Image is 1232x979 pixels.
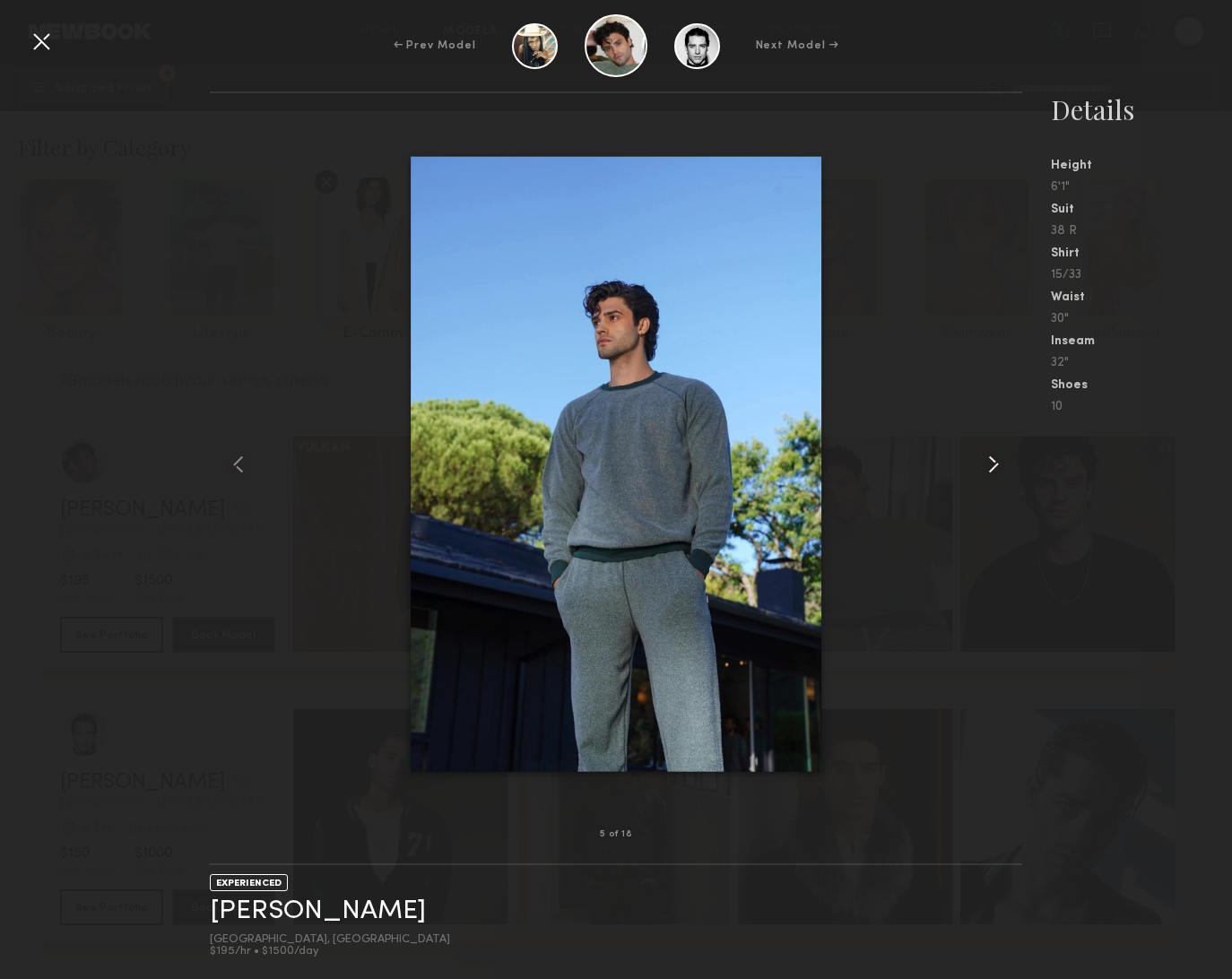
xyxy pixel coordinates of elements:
div: 6'1" [1051,181,1232,194]
div: [GEOGRAPHIC_DATA], [GEOGRAPHIC_DATA] [210,934,450,946]
div: Next Model → [756,38,839,54]
div: 30" [1051,313,1232,325]
div: Waist [1051,291,1232,304]
div: 10 [1051,401,1232,413]
a: [PERSON_NAME] [210,897,426,925]
div: Height [1051,160,1232,172]
div: 5 of 18 [600,830,631,839]
div: EXPERIENCED [210,874,288,891]
div: $195/hr • $1500/day [210,946,450,957]
div: 15/33 [1051,269,1232,282]
div: Details [1051,91,1232,127]
div: Inseam [1051,335,1232,348]
div: 38 R [1051,225,1232,238]
div: Shirt [1051,247,1232,260]
div: 32" [1051,357,1232,369]
div: ← Prev Model [394,38,476,54]
div: Suit [1051,204,1232,216]
div: Shoes [1051,379,1232,392]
